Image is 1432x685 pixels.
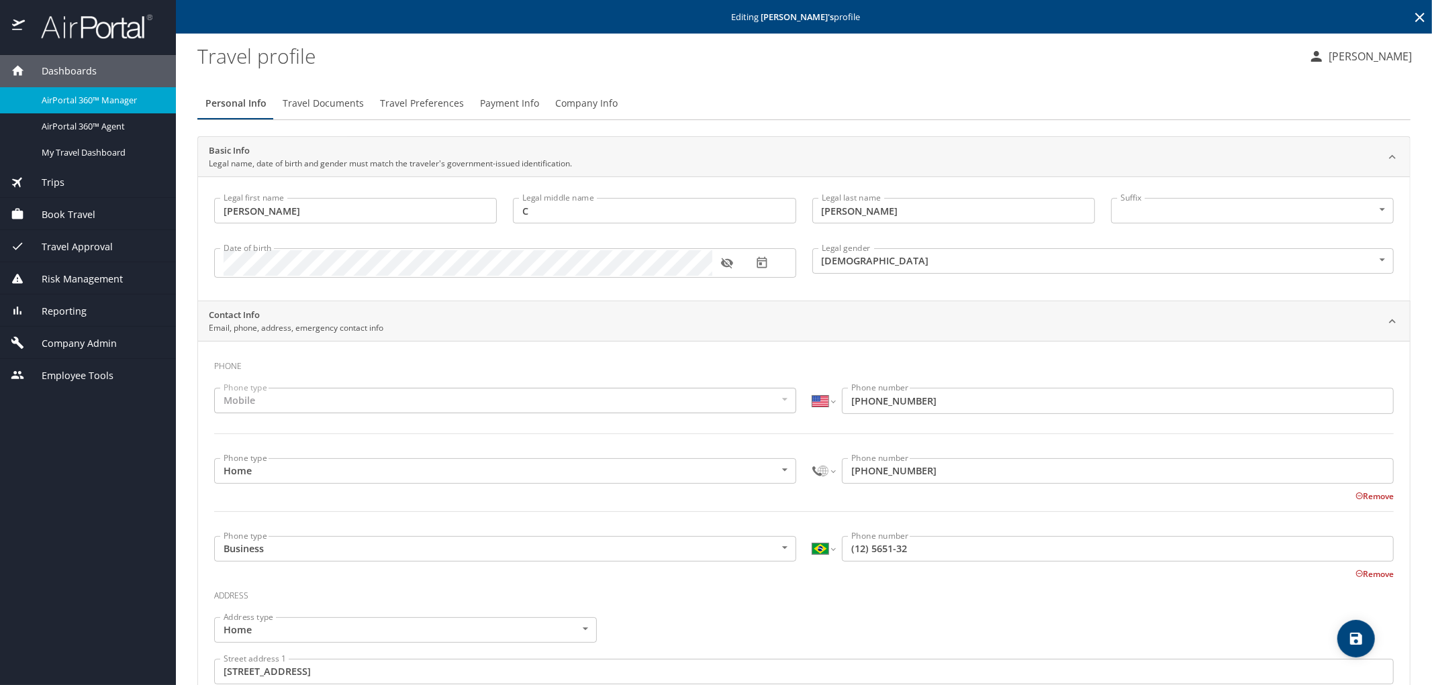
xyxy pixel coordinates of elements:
span: Reporting [25,304,87,319]
h2: Contact Info [209,309,383,322]
img: icon-airportal.png [12,13,26,40]
div: Business [214,536,796,562]
p: Email, phone, address, emergency contact info [209,322,383,334]
span: Employee Tools [25,368,113,383]
div: Home [214,617,597,643]
button: save [1337,620,1375,657]
span: Risk Management [25,272,123,286]
span: Payment Info [480,95,539,112]
p: [PERSON_NAME] [1325,48,1412,64]
h3: Address [214,581,1394,604]
h1: Travel profile [197,35,1298,76]
button: Remove [1355,568,1394,580]
div: [DEMOGRAPHIC_DATA] [812,248,1394,274]
img: airportal-logo.png [26,13,152,40]
span: AirPortal 360™ Manager [42,94,160,107]
div: Basic InfoLegal name, date of birth and gender must match the traveler's government-issued identi... [198,137,1410,177]
span: Trips [25,175,64,190]
button: Remove [1355,490,1394,502]
p: Editing profile [180,13,1428,21]
span: Company Admin [25,336,117,351]
span: Personal Info [205,95,267,112]
p: Legal name, date of birth and gender must match the traveler's government-issued identification. [209,158,572,170]
div: Home [214,458,796,484]
span: My Travel Dashboard [42,146,160,159]
span: Travel Preferences [380,95,464,112]
div: Basic InfoLegal name, date of birth and gender must match the traveler's government-issued identi... [198,176,1410,301]
strong: [PERSON_NAME] 's [761,11,834,23]
span: Dashboards [25,64,97,78]
span: Company Info [555,95,618,112]
span: Book Travel [25,207,95,222]
div: ​ [1111,198,1394,223]
button: [PERSON_NAME] [1303,44,1417,68]
span: AirPortal 360™ Agent [42,120,160,133]
div: Mobile [214,388,796,413]
div: Contact InfoEmail, phone, address, emergency contact info [198,301,1410,341]
h3: Phone [214,352,1394,374]
div: Profile [197,87,1411,119]
span: Travel Documents [283,95,364,112]
h2: Basic Info [209,144,572,158]
span: Travel Approval [25,240,113,254]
